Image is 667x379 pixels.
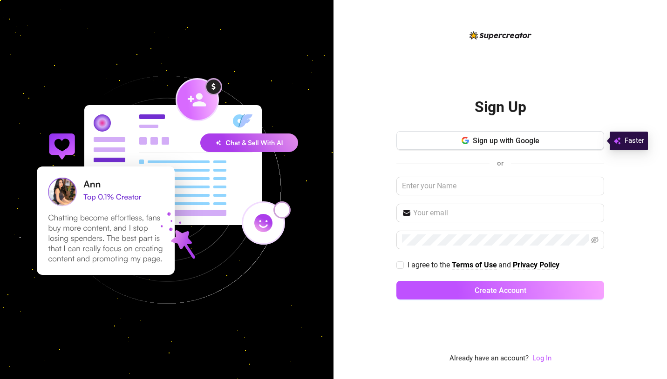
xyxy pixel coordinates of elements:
[473,136,539,145] span: Sign up with Google
[498,260,513,269] span: and
[475,286,526,295] span: Create Account
[613,135,621,146] img: svg%3e
[513,260,559,270] a: Privacy Policy
[449,353,529,364] span: Already have an account?
[452,260,497,270] a: Terms of Use
[470,31,531,40] img: logo-BBDzfeDw.svg
[532,354,551,362] a: Log In
[532,353,551,364] a: Log In
[396,177,604,195] input: Enter your Name
[396,131,604,150] button: Sign up with Google
[591,236,599,244] span: eye-invisible
[497,159,504,167] span: or
[408,260,452,269] span: I agree to the
[396,281,604,299] button: Create Account
[475,98,526,117] h2: Sign Up
[625,135,644,146] span: Faster
[6,29,328,351] img: signup-background-D0MIrEPF.svg
[413,207,599,219] input: Your email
